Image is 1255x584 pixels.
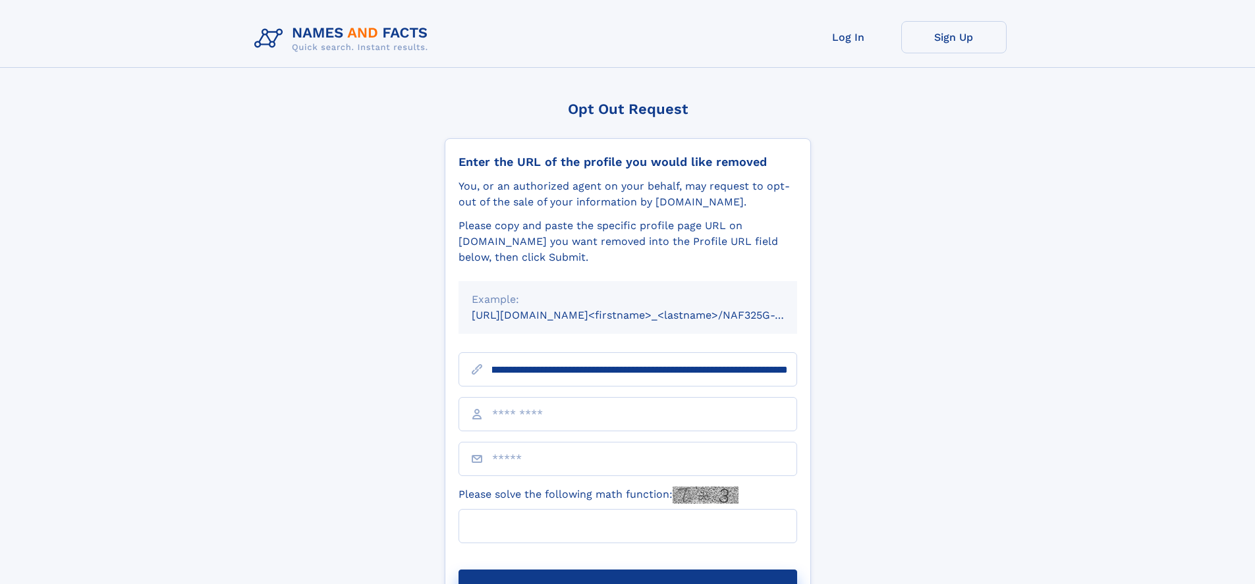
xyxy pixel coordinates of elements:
[459,155,797,169] div: Enter the URL of the profile you would like removed
[901,21,1007,53] a: Sign Up
[445,101,811,117] div: Opt Out Request
[249,21,439,57] img: Logo Names and Facts
[459,178,797,210] div: You, or an authorized agent on your behalf, may request to opt-out of the sale of your informatio...
[472,292,784,307] div: Example:
[796,21,901,53] a: Log In
[459,487,739,504] label: Please solve the following math function:
[472,309,822,321] small: [URL][DOMAIN_NAME]<firstname>_<lastname>/NAF325G-xxxxxxxx
[459,218,797,265] div: Please copy and paste the specific profile page URL on [DOMAIN_NAME] you want removed into the Pr...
